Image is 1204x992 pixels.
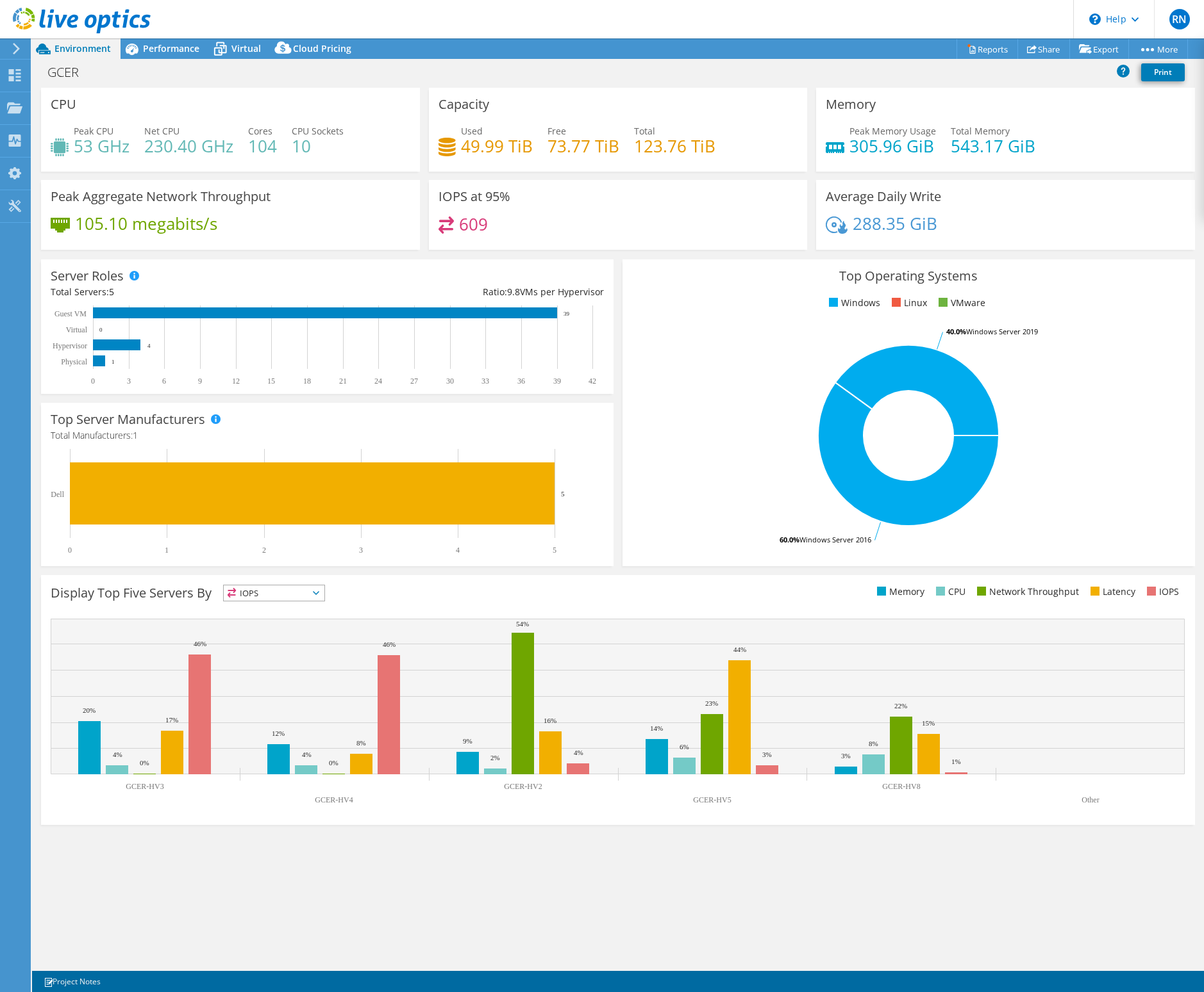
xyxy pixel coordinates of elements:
[946,327,966,336] tspan: 40.0%
[127,377,131,386] text: 3
[922,719,935,727] text: 15%
[248,139,277,153] h4: 104
[516,620,529,628] text: 54%
[853,216,937,231] h4: 288.35 GiB
[303,377,311,386] text: 18
[51,412,205,427] h3: Top Server Manufacturers
[51,190,271,204] h3: Peak Aggregate Network Throughput
[293,42,351,54] span: Cloud Pricing
[933,585,966,599] li: CPU
[292,125,344,137] span: CPU Sockets
[1141,63,1185,81] a: Print
[144,125,180,137] span: Net CPU
[315,795,353,804] text: GCER-HV4
[650,724,663,732] text: 14%
[957,39,1018,59] a: Reports
[410,377,418,386] text: 27
[574,749,583,756] text: 4%
[632,269,1185,283] h3: Top Operating Systems
[83,706,96,714] text: 20%
[564,311,570,317] text: 39
[966,327,1038,336] tspan: Windows Server 2019
[693,795,731,804] text: GCER-HV5
[248,125,272,137] span: Cores
[231,42,261,54] span: Virtual
[109,286,114,298] span: 5
[292,139,344,153] h4: 10
[1089,13,1101,25] svg: \n
[974,585,1079,599] li: Network Throughput
[53,341,87,350] text: Hypervisor
[356,739,366,747] text: 8%
[359,546,363,555] text: 3
[1144,585,1179,599] li: IOPS
[504,782,542,791] text: GCER-HV2
[553,546,556,555] text: 5
[232,377,240,386] text: 12
[841,752,851,760] text: 3%
[780,535,799,544] tspan: 60.0%
[1128,39,1188,59] a: More
[517,377,525,386] text: 36
[74,125,113,137] span: Peak CPU
[75,216,217,231] h4: 105.10 megabits/s
[490,754,500,761] text: 2%
[68,546,72,555] text: 0
[74,139,130,153] h4: 53 GHz
[51,490,64,499] text: Dell
[849,139,936,153] h4: 305.96 GiB
[91,377,95,386] text: 0
[35,973,110,989] a: Project Notes
[51,269,124,283] h3: Server Roles
[849,125,936,137] span: Peak Memory Usage
[112,359,115,365] text: 1
[634,125,655,137] span: Total
[456,546,460,555] text: 4
[262,546,266,555] text: 2
[272,729,285,737] text: 12%
[680,743,689,751] text: 6%
[1082,795,1099,804] text: Other
[374,377,382,386] text: 24
[66,325,88,334] text: Virtual
[329,759,339,767] text: 0%
[51,97,76,111] h3: CPU
[54,42,111,54] span: Environment
[1169,9,1190,29] span: RN
[383,640,396,648] text: 46%
[147,343,151,349] text: 4
[1087,585,1135,599] li: Latency
[99,327,103,333] text: 0
[561,490,565,498] text: 5
[302,751,312,758] text: 4%
[869,740,878,747] text: 8%
[548,125,566,137] span: Free
[165,546,169,555] text: 1
[799,535,871,544] tspan: Windows Server 2016
[339,377,347,386] text: 21
[446,377,454,386] text: 30
[548,139,619,153] h4: 73.77 TiB
[224,585,324,601] span: IOPS
[589,377,596,386] text: 42
[61,357,87,366] text: Physical
[327,285,603,299] div: Ratio: VMs per Hypervisor
[461,139,533,153] h4: 49.99 TiB
[140,759,149,767] text: 0%
[544,717,556,724] text: 16%
[951,758,961,765] text: 1%
[51,428,604,443] h4: Total Manufacturers:
[51,285,327,299] div: Total Servers:
[198,377,202,386] text: 9
[42,65,99,79] h1: GCER
[951,125,1010,137] span: Total Memory
[461,125,483,137] span: Used
[951,139,1035,153] h4: 543.17 GiB
[826,97,876,111] h3: Memory
[874,585,924,599] li: Memory
[705,699,718,707] text: 23%
[762,751,772,758] text: 3%
[463,737,472,745] text: 9%
[507,286,520,298] span: 9.8
[935,296,985,310] li: VMware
